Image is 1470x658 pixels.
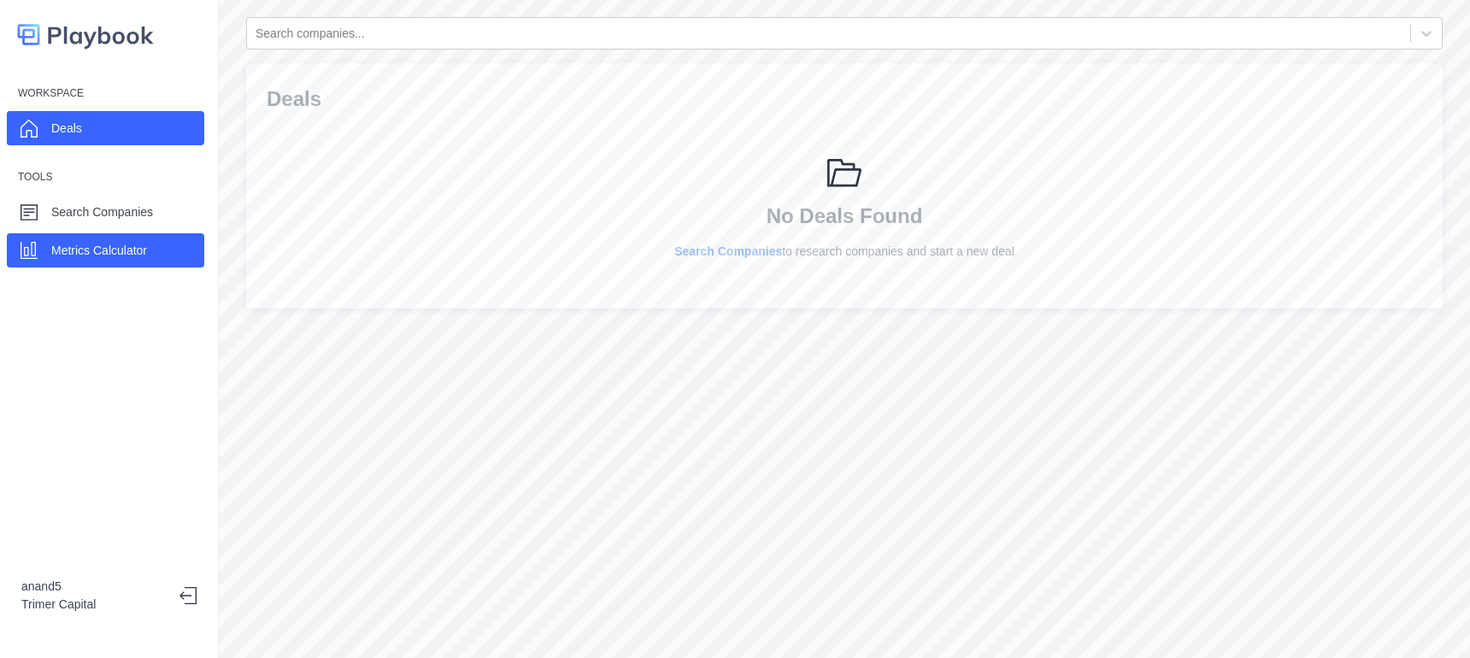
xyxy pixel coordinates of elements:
p: Trimer Capital [21,596,166,614]
p: anand5 [21,578,166,596]
p: Metrics Calculator [51,242,147,260]
p: Deals [51,120,82,138]
h4: No Deals Found [294,203,1395,229]
a: Search Companies [674,244,782,258]
p: to research companies and start a new deal [294,243,1395,261]
p: Deals [267,84,1422,115]
p: Search Companies [51,203,153,221]
img: logo-colored [17,17,154,52]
